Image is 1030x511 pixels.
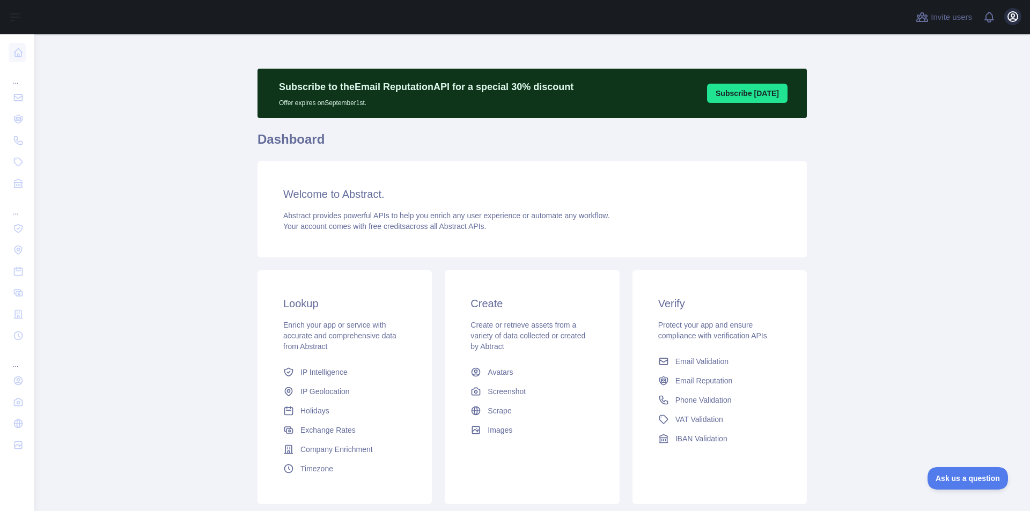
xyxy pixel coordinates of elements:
span: Avatars [488,367,513,377]
span: Email Reputation [675,375,733,386]
button: Invite users [914,9,974,26]
span: Create or retrieve assets from a variety of data collected or created by Abtract [470,321,585,351]
div: ... [9,347,26,369]
a: IP Geolocation [279,382,410,401]
h3: Welcome to Abstract. [283,187,781,202]
a: Phone Validation [654,390,785,410]
span: Images [488,425,512,435]
a: Company Enrichment [279,440,410,459]
span: Exchange Rates [300,425,356,435]
div: ... [9,195,26,217]
span: free credits [369,222,406,231]
a: Screenshot [466,382,598,401]
span: Company Enrichment [300,444,373,455]
span: Invite users [931,11,972,24]
span: Enrich your app or service with accurate and comprehensive data from Abstract [283,321,396,351]
span: Phone Validation [675,395,732,405]
span: Your account comes with across all Abstract APIs. [283,222,486,231]
a: Scrape [466,401,598,420]
a: IBAN Validation [654,429,785,448]
span: Holidays [300,405,329,416]
span: Scrape [488,405,511,416]
h3: Verify [658,296,781,311]
span: IP Geolocation [300,386,350,397]
a: IP Intelligence [279,362,410,382]
span: VAT Validation [675,414,723,425]
span: IBAN Validation [675,433,727,444]
p: Subscribe to the Email Reputation API for a special 30 % discount [279,79,573,94]
a: Timezone [279,459,410,478]
a: Holidays [279,401,410,420]
a: Images [466,420,598,440]
h3: Lookup [283,296,406,311]
span: Protect your app and ensure compliance with verification APIs [658,321,767,340]
a: Avatars [466,362,598,382]
h1: Dashboard [257,131,807,157]
a: VAT Validation [654,410,785,429]
a: Exchange Rates [279,420,410,440]
span: Email Validation [675,356,729,367]
span: Abstract provides powerful APIs to help you enrich any user experience or automate any workflow. [283,211,610,220]
a: Email Validation [654,352,785,371]
div: ... [9,64,26,86]
iframe: Toggle Customer Support [928,467,1009,490]
span: Screenshot [488,386,526,397]
p: Offer expires on September 1st. [279,94,573,107]
span: IP Intelligence [300,367,348,377]
a: Email Reputation [654,371,785,390]
button: Subscribe [DATE] [707,84,788,103]
h3: Create [470,296,593,311]
span: Timezone [300,463,333,474]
